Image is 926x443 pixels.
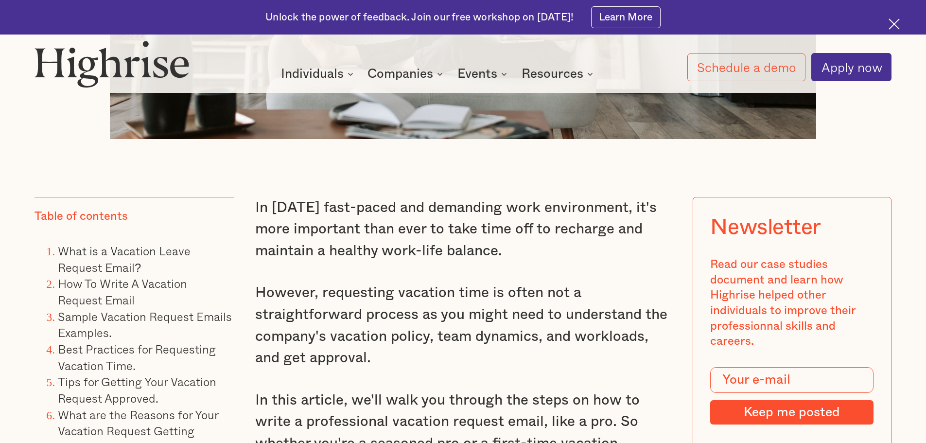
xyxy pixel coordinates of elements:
div: Read our case studies document and learn how Highrise helped other individuals to improve their p... [710,257,874,350]
a: Sample Vacation Request Emails Examples. [58,307,232,342]
div: Newsletter [710,215,821,240]
a: Best Practices for Requesting Vacation Time. [58,340,216,374]
a: How To Write A Vacation Request Email [58,274,187,309]
a: Apply now [811,53,891,81]
p: However, requesting vacation time is often not a straightforward process as you might need to und... [255,282,671,369]
a: Schedule a demo [687,53,806,81]
input: Your e-mail [710,367,874,393]
div: Table of contents [35,209,128,225]
div: Unlock the power of feedback. Join our free workshop on [DATE]! [265,11,574,24]
div: Individuals [281,68,344,80]
div: Companies [367,68,446,80]
form: Modal Form [710,367,874,425]
div: Events [457,68,510,80]
img: Cross icon [889,18,900,30]
a: Tips for Getting Your Vacation Request Approved. [58,372,216,407]
input: Keep me posted [710,400,874,425]
div: Resources [522,68,596,80]
a: Learn More [591,6,661,28]
div: Events [457,68,497,80]
div: Individuals [281,68,356,80]
p: In [DATE] fast-paced and demanding work environment, it's more important than ever to take time o... [255,197,671,262]
a: What is a Vacation Leave Request Email? [58,242,191,276]
div: Companies [367,68,433,80]
div: Resources [522,68,583,80]
img: Highrise logo [35,40,189,87]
